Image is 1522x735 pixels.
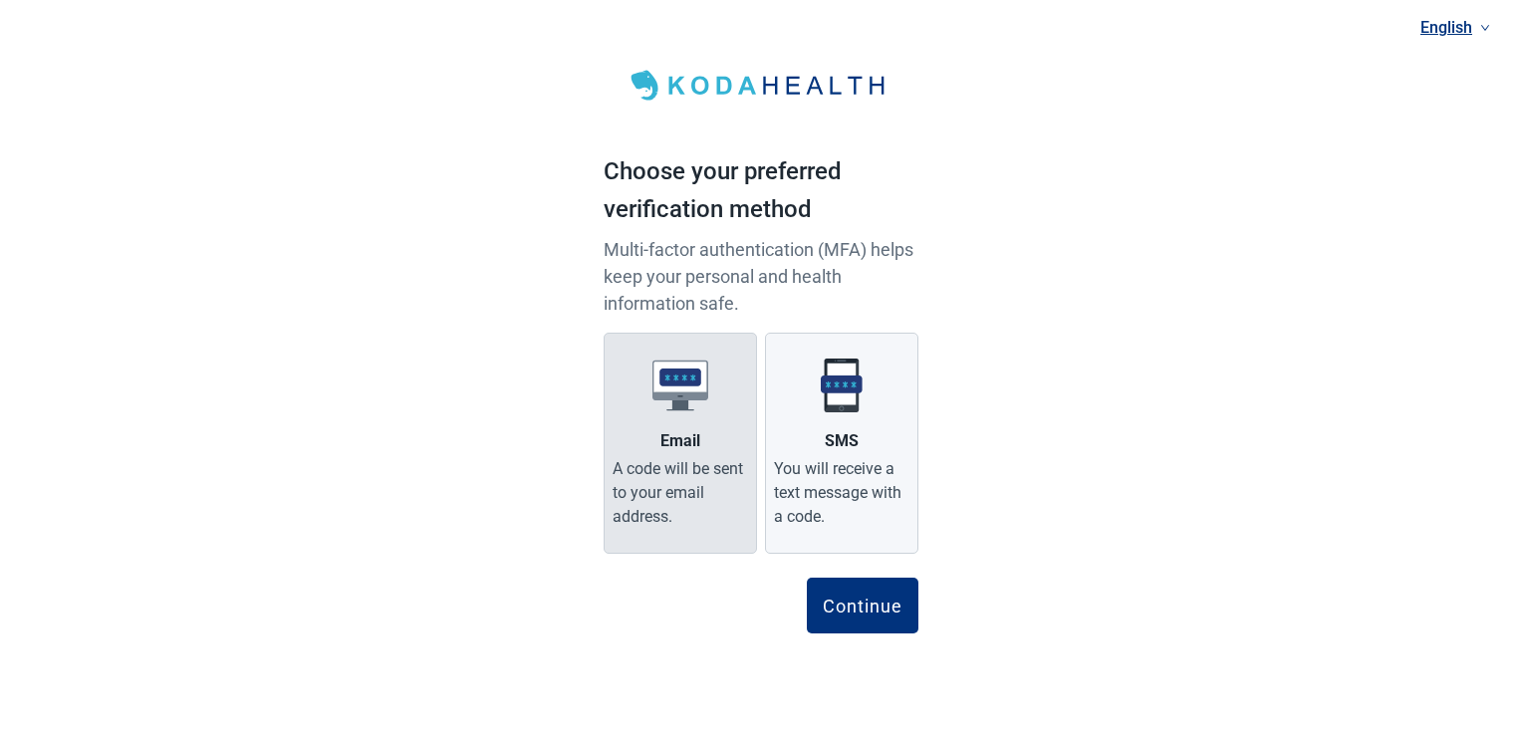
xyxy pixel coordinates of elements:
button: Continue [807,578,918,633]
div: You will receive a text message with a code. [774,457,909,529]
div: Email [660,429,700,453]
p: Multi-factor authentication (MFA) helps keep your personal and health information safe. [604,236,918,317]
img: Koda Health [620,64,902,108]
span: down [1480,23,1490,33]
a: Current language: English [1412,11,1498,44]
main: Main content [604,24,918,673]
div: A code will be sent to your email address. [613,457,748,529]
div: Continue [823,596,902,615]
div: SMS [825,429,859,453]
h1: Choose your preferred verification method [604,153,918,236]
